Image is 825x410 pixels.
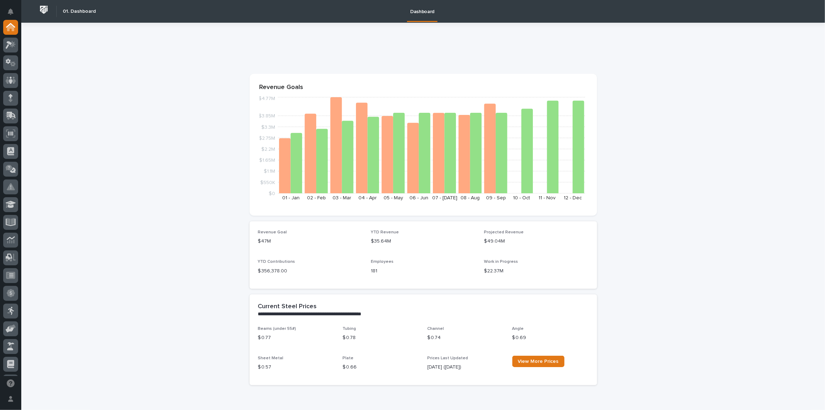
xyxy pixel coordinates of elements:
p: $ 0.74 [428,334,504,342]
span: Revenue Goal [258,230,287,234]
text: 12 - Dec [564,195,582,200]
span: Angle [512,327,524,331]
span: Onboarding Call [51,89,90,96]
span: YTD Revenue [371,230,399,234]
tspan: $3.3M [261,125,275,130]
span: Tubing [343,327,356,331]
button: Open support chat [3,376,18,391]
text: 04 - Apr [358,195,377,200]
span: Pylon [71,131,86,137]
p: 181 [371,267,475,275]
text: 08 - Aug [461,195,480,200]
span: Sheet Metal [258,356,284,360]
span: Employees [371,260,394,264]
p: Welcome 👋 [7,28,129,39]
text: 07 - [DATE] [432,195,457,200]
p: Revenue Goals [260,84,587,92]
p: How can we help? [7,39,129,51]
text: 01 - Jan [282,195,299,200]
p: $ 0.57 [258,364,334,371]
p: $ 0.77 [258,334,334,342]
div: Start new chat [24,110,116,117]
div: We're available if you need us! [24,117,90,122]
button: Notifications [3,4,18,19]
text: 02 - Feb [307,195,326,200]
div: 🔗 [44,90,50,96]
p: $ 356,378.00 [258,267,363,275]
button: Start new chat [121,112,129,120]
div: 📖 [7,90,13,96]
p: $ 0.78 [343,334,419,342]
text: 03 - Mar [333,195,351,200]
p: $47M [258,238,363,245]
span: Help Docs [14,89,39,96]
img: Workspace Logo [37,3,50,16]
span: YTD Contributions [258,260,295,264]
div: Notifications [9,9,18,20]
img: Stacker [7,7,21,21]
span: Beams (under 55#) [258,327,296,331]
tspan: $1.65M [259,158,275,163]
h2: 01. Dashboard [63,9,96,15]
tspan: $0 [269,191,275,196]
p: $ 0.66 [343,364,419,371]
text: 05 - May [384,195,403,200]
tspan: $550K [260,180,275,185]
a: View More Prices [512,356,564,367]
img: 1736555164131-43832dd5-751b-4058-ba23-39d91318e5a0 [7,110,20,122]
span: Projected Revenue [484,230,524,234]
a: 🔗Onboarding Call [41,87,93,99]
a: Powered byPylon [50,131,86,137]
p: [DATE] ([DATE]) [428,364,504,371]
p: $35.64M [371,238,475,245]
tspan: $4.77M [258,96,275,101]
tspan: $3.85M [258,114,275,119]
tspan: $2.2M [261,147,275,152]
p: $49.04M [484,238,589,245]
a: 📖Help Docs [4,87,41,99]
span: Prices Last Updated [428,356,468,360]
span: Channel [428,327,444,331]
h2: Current Steel Prices [258,303,317,311]
text: 11 - Nov [539,195,556,200]
text: 10 - Oct [513,195,530,200]
p: $ 0.69 [512,334,589,342]
span: View More Prices [518,359,559,364]
tspan: $2.75M [259,136,275,141]
span: Plate [343,356,354,360]
tspan: $1.1M [264,169,275,174]
text: 06 - Jun [409,195,428,200]
text: 09 - Sep [486,195,506,200]
p: $22.37M [484,267,589,275]
span: Work in Progress [484,260,518,264]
